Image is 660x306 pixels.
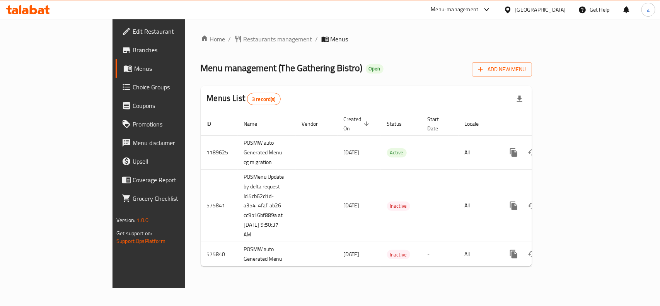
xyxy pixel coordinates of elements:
[421,242,459,267] td: -
[247,93,281,105] div: Total records count
[459,242,498,267] td: All
[133,101,217,110] span: Coupons
[238,242,296,267] td: POSMW auto Generated Menu
[331,34,348,44] span: Menus
[387,202,410,211] div: Inactive
[134,64,217,73] span: Menus
[302,119,328,128] span: Vendor
[116,171,223,189] a: Coverage Report
[366,65,384,72] span: Open
[387,250,410,259] span: Inactive
[459,169,498,242] td: All
[344,147,360,157] span: [DATE]
[201,34,532,44] nav: breadcrumb
[459,135,498,169] td: All
[136,215,148,225] span: 1.0.0
[133,27,217,36] span: Edit Restaurant
[387,119,412,128] span: Status
[116,215,135,225] span: Version:
[465,119,489,128] span: Locale
[647,5,650,14] span: a
[116,22,223,41] a: Edit Restaurant
[387,148,407,157] span: Active
[133,138,217,147] span: Menu disclaimer
[515,5,566,14] div: [GEOGRAPHIC_DATA]
[238,169,296,242] td: POSMenu Update by delta request Id:5cb62d1d-a354-4faf-ab26-cc9b16bf889a at [DATE] 9:50:37 AM
[428,115,449,133] span: Start Date
[116,152,223,171] a: Upsell
[116,236,165,246] a: Support.OpsPlatform
[478,65,526,74] span: Add New Menu
[133,82,217,92] span: Choice Groups
[431,5,479,14] div: Menu-management
[116,133,223,152] a: Menu disclaimer
[133,157,217,166] span: Upsell
[316,34,318,44] li: /
[238,135,296,169] td: POSMW auto Generated Menu-cg migration
[247,96,280,103] span: 3 record(s)
[344,200,360,210] span: [DATE]
[133,175,217,185] span: Coverage Report
[116,41,223,59] a: Branches
[133,120,217,129] span: Promotions
[207,119,222,128] span: ID
[505,143,523,162] button: more
[116,78,223,96] a: Choice Groups
[234,34,312,44] a: Restaurants management
[344,249,360,259] span: [DATE]
[116,96,223,115] a: Coupons
[510,90,529,108] div: Export file
[498,112,585,136] th: Actions
[116,189,223,208] a: Grocery Checklist
[207,92,281,105] h2: Menus List
[344,115,372,133] span: Created On
[366,64,384,74] div: Open
[133,45,217,55] span: Branches
[523,245,542,263] button: Change Status
[421,169,459,242] td: -
[244,34,312,44] span: Restaurants management
[133,194,217,203] span: Grocery Checklist
[201,112,585,267] table: enhanced table
[421,135,459,169] td: -
[472,62,532,77] button: Add New Menu
[387,202,410,210] span: Inactive
[505,197,523,215] button: more
[229,34,231,44] li: /
[523,197,542,215] button: Change Status
[116,228,152,238] span: Get support on:
[201,59,363,77] span: Menu management ( The Gathering Bistro )
[116,59,223,78] a: Menus
[244,119,268,128] span: Name
[505,245,523,263] button: more
[116,115,223,133] a: Promotions
[523,143,542,162] button: Change Status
